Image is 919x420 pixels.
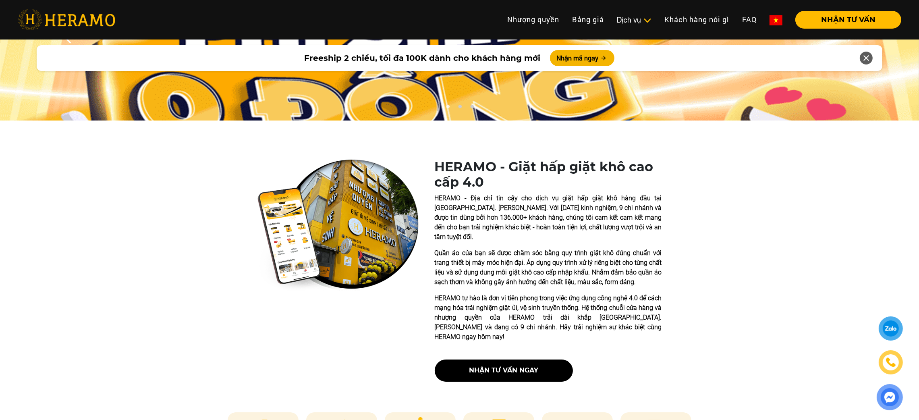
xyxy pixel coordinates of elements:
[880,351,902,373] a: phone-icon
[435,360,573,382] button: nhận tư vấn ngay
[658,11,736,28] a: Khách hàng nói gì
[550,50,614,66] button: Nhận mã ngay
[789,16,901,23] a: NHẬN TƯ VẤN
[257,159,419,291] img: heramo-quality-banner
[18,9,115,30] img: heramo-logo.png
[435,193,662,242] p: HERAMO - Địa chỉ tin cậy cho dịch vụ giặt hấp giặt khô hàng đầu tại [GEOGRAPHIC_DATA]. [PERSON_NA...
[566,11,610,28] a: Bảng giá
[444,104,452,112] button: 1
[617,15,651,25] div: Dịch vụ
[435,159,662,190] h1: HERAMO - Giặt hấp giặt khô cao cấp 4.0
[736,11,763,28] a: FAQ
[456,104,464,112] button: 2
[435,248,662,287] p: Quần áo của bạn sẽ được chăm sóc bằng quy trình giặt khô đúng chuẩn với trang thiết bị máy móc hi...
[468,104,476,112] button: 3
[886,357,896,368] img: phone-icon
[501,11,566,28] a: Nhượng quyền
[304,52,540,64] span: Freeship 2 chiều, tối đa 100K dành cho khách hàng mới
[435,293,662,342] p: HERAMO tự hào là đơn vị tiên phong trong việc ứng dụng công nghệ 4.0 để cách mạng hóa trải nghiệm...
[770,15,782,25] img: vn-flag.png
[643,17,651,25] img: subToggleIcon
[795,11,901,29] button: NHẬN TƯ VẤN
